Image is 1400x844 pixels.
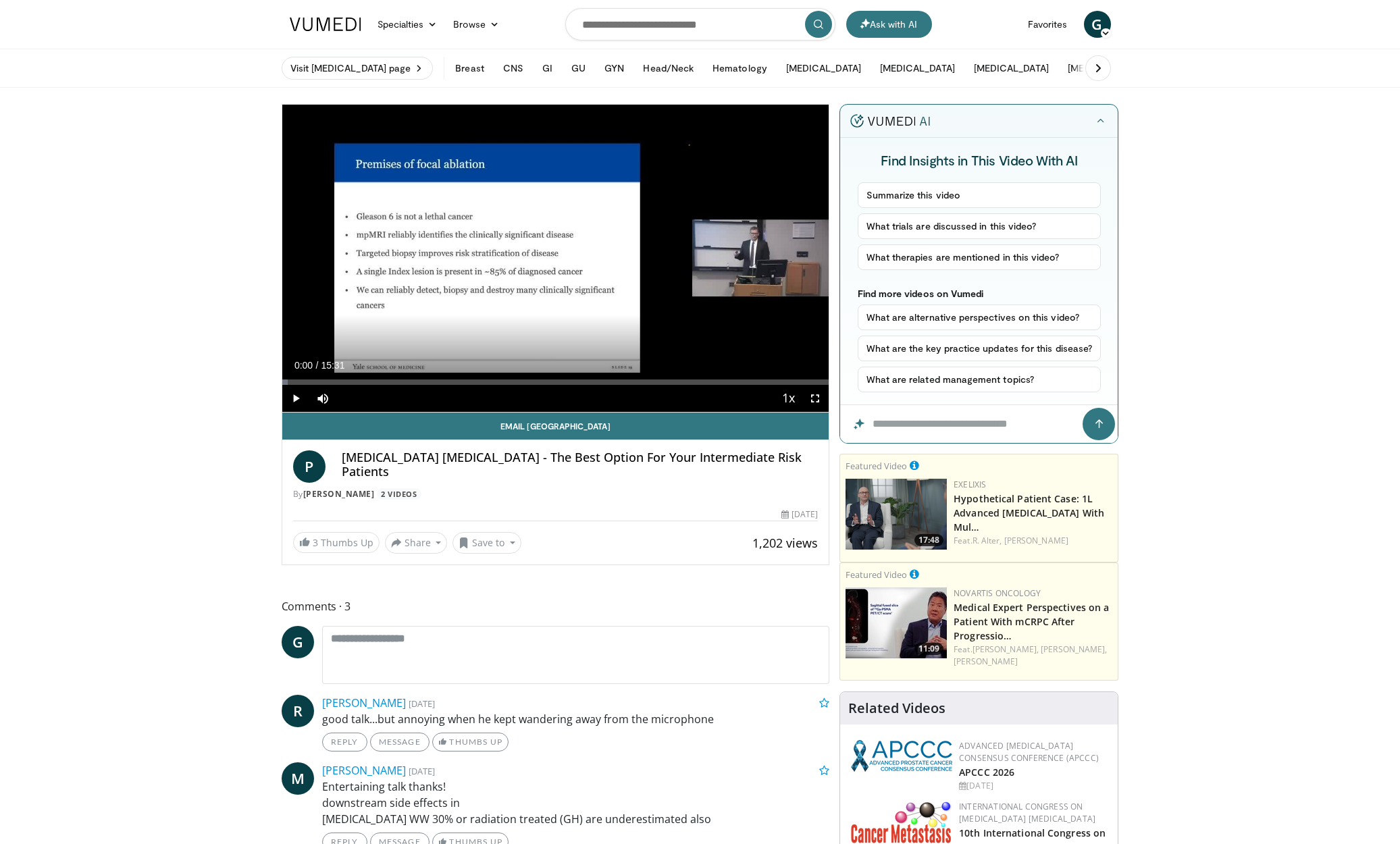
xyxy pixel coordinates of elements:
a: [PERSON_NAME] [954,656,1018,667]
a: Specialties [369,11,446,38]
small: [DATE] [409,765,435,777]
div: Progress Bar [282,379,829,385]
a: 17:48 [846,479,947,550]
img: 84b4300d-85e9-460f-b732-bf58958c3fce.png.150x105_q85_crop-smart_upscale.png [846,479,947,550]
button: What are alternative perspectives on this video? [858,305,1101,330]
span: Comments 3 [282,598,830,615]
span: / [316,360,319,371]
span: 15:31 [321,360,344,371]
small: Featured Video [846,460,907,472]
a: Browse [445,11,507,38]
div: Feat. [954,535,1112,547]
div: [DATE] [781,508,818,521]
a: Visit [MEDICAL_DATA] page [282,57,434,80]
button: What trials are discussed in this video? [858,213,1101,239]
small: [DATE] [409,697,435,710]
button: Fullscreen [802,385,829,412]
img: vumedi-ai-logo.v2.svg [850,114,930,128]
a: Message [370,733,430,751]
div: [DATE] [959,780,1107,792]
button: Mute [309,385,336,412]
input: Question for the AI [840,405,1118,443]
a: Hypothetical Patient Case: 1L Advanced [MEDICAL_DATA] With Mul… [954,492,1104,533]
button: Share [385,532,448,554]
button: Hematology [704,55,775,82]
p: Entertaining talk thanks! downstream side effects in [MEDICAL_DATA] WW 30% or radiation treated (... [322,779,830,827]
a: Reply [322,733,367,751]
button: GI [534,55,561,82]
button: Summarize this video [858,182,1101,208]
h4: [MEDICAL_DATA] [MEDICAL_DATA] - The Best Option For Your Intermediate Risk Patients [342,450,819,479]
button: GYN [596,55,632,82]
video-js: Video Player [282,105,829,413]
a: P [293,450,326,483]
button: Ask with AI [846,11,932,38]
a: G [1084,11,1111,38]
img: 92ba7c40-df22-45a2-8e3f-1ca017a3d5ba.png.150x105_q85_autocrop_double_scale_upscale_version-0.2.png [851,740,952,772]
button: [MEDICAL_DATA] [778,55,869,82]
a: R. Alter, [973,535,1002,546]
button: [MEDICAL_DATA] [872,55,963,82]
a: [PERSON_NAME] [303,488,375,500]
div: Feat. [954,643,1112,668]
img: VuMedi Logo [290,18,361,31]
p: Find more videos on Vumedi [858,288,1101,299]
img: 6ff8bc22-9509-4454-a4f8-ac79dd3b8976.png.150x105_q85_autocrop_double_scale_upscale_version-0.2.png [851,801,952,843]
a: [PERSON_NAME] [322,763,406,778]
button: Playback Rate [775,385,802,412]
input: Search topics, interventions [565,8,835,41]
a: R [282,695,314,727]
a: APCCC 2026 [959,766,1014,779]
span: 11:09 [914,643,943,655]
span: 0:00 [294,360,313,371]
a: Advanced [MEDICAL_DATA] Consensus Conference (APCCC) [959,740,1099,764]
a: Medical Expert Perspectives on a Patient With mCRPC After Progressio… [954,601,1109,642]
button: [MEDICAL_DATA] [1060,55,1151,82]
small: Featured Video [846,569,907,581]
img: 918109e9-db38-4028-9578-5f15f4cfacf3.jpg.150x105_q85_crop-smart_upscale.jpg [846,587,947,658]
a: International Congress on [MEDICAL_DATA] [MEDICAL_DATA] [959,801,1095,824]
a: G [282,626,314,658]
button: [MEDICAL_DATA] [966,55,1057,82]
a: Favorites [1020,11,1076,38]
button: What are related management topics? [858,367,1101,392]
a: [PERSON_NAME], [973,643,1039,655]
span: 17:48 [914,534,943,546]
a: 11:09 [846,587,947,658]
a: [PERSON_NAME] [1004,535,1068,546]
button: Breast [447,55,492,82]
button: What are the key practice updates for this disease? [858,336,1101,361]
a: Novartis Oncology [954,587,1041,599]
a: Exelixis [954,479,986,490]
span: 3 [313,536,318,549]
a: [PERSON_NAME], [1041,643,1107,655]
p: good talk...but annoying when he kept wandering away from the microphone [322,711,830,727]
a: [PERSON_NAME] [322,695,406,710]
button: CNS [495,55,532,82]
h4: Related Videos [848,700,945,716]
button: Save to [452,532,521,554]
button: What therapies are mentioned in this video? [858,244,1101,270]
span: 1,202 views [752,535,818,551]
a: 3 Thumbs Up [293,532,380,553]
a: 2 Videos [377,488,421,500]
a: Thumbs Up [432,733,509,751]
a: Email [GEOGRAPHIC_DATA] [282,413,829,440]
a: M [282,762,314,795]
button: Head/Neck [635,55,702,82]
h4: Find Insights in This Video With AI [858,151,1101,169]
button: Play [282,385,309,412]
button: GU [563,55,594,82]
div: By [293,488,819,500]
